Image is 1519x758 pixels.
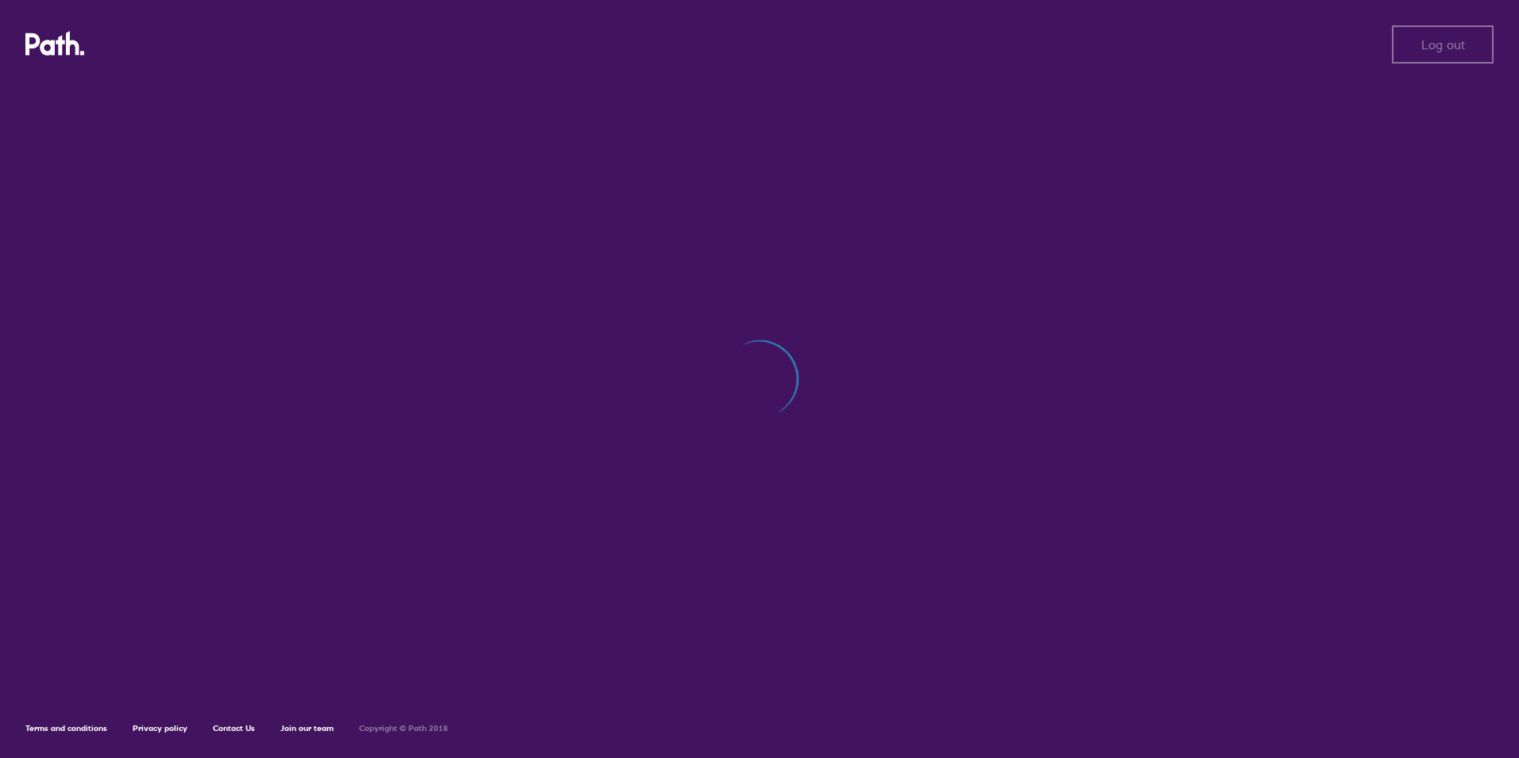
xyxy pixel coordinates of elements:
[25,723,107,733] a: Terms and conditions
[280,723,334,733] a: Join our team
[359,724,448,733] h6: Copyright © Path 2018
[133,723,187,733] a: Privacy policy
[1421,37,1465,52] span: Log out
[213,723,255,733] a: Contact Us
[1392,25,1494,64] button: Log out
